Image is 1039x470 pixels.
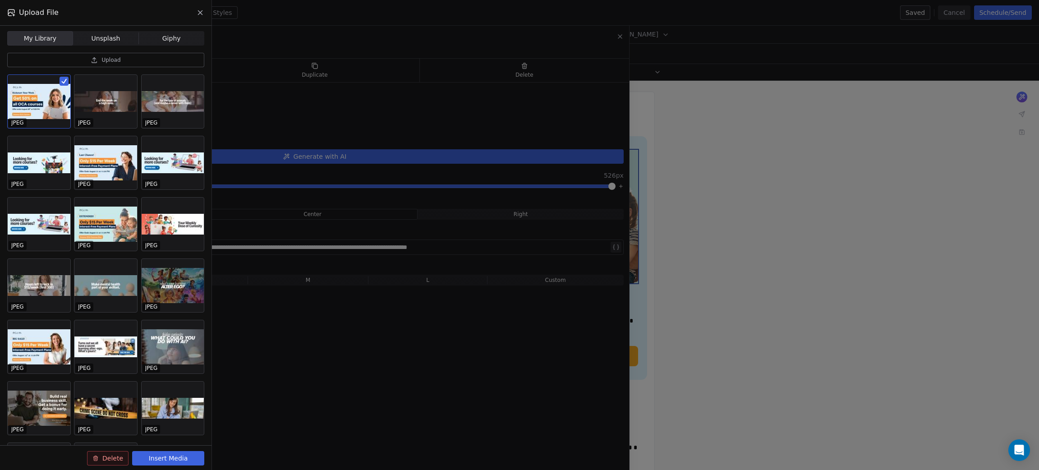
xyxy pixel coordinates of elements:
p: JPEG [11,303,24,310]
p: JPEG [78,364,91,372]
p: JPEG [78,180,91,188]
p: JPEG [11,426,24,433]
span: Upload [101,56,120,64]
p: JPEG [78,242,91,249]
p: JPEG [78,426,91,433]
p: JPEG [78,303,91,310]
button: Insert Media [132,451,204,465]
p: JPEG [145,364,158,372]
p: JPEG [145,180,158,188]
button: Upload [7,53,204,67]
p: JPEG [145,303,158,310]
button: Delete [87,451,129,465]
span: Upload File [19,7,59,18]
p: JPEG [145,242,158,249]
span: Giphy [162,34,181,43]
p: JPEG [11,242,24,249]
p: JPEG [78,119,91,126]
p: JPEG [11,364,24,372]
p: JPEG [11,180,24,188]
p: JPEG [11,119,24,126]
p: JPEG [145,426,158,433]
span: Unsplash [92,34,120,43]
div: Open Intercom Messenger [1008,439,1030,461]
p: JPEG [145,119,158,126]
